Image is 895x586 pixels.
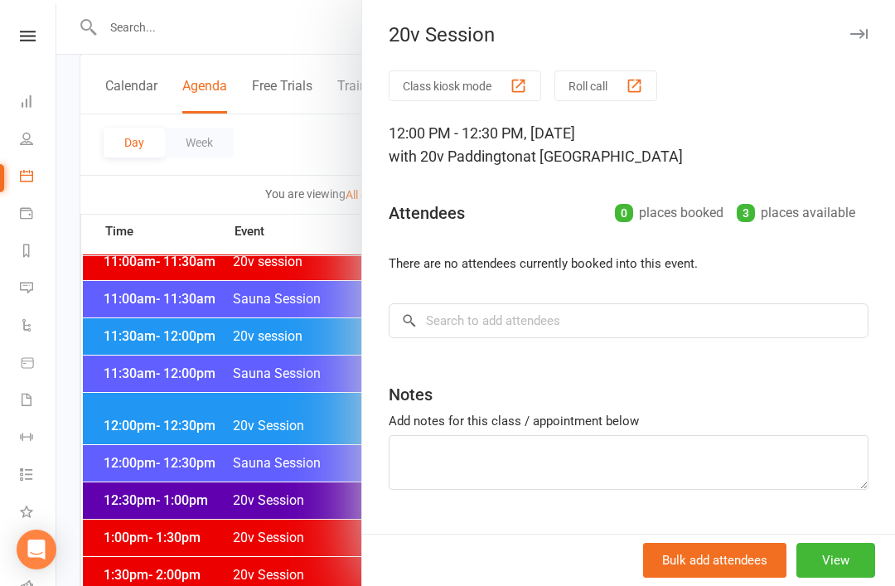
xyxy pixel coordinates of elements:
div: 20v Session [362,23,895,46]
input: Search to add attendees [389,303,868,338]
button: Roll call [554,70,657,101]
a: Product Sales [20,346,57,383]
div: Attendees [389,201,465,225]
button: Bulk add attendees [643,543,786,578]
div: Open Intercom Messenger [17,530,56,569]
a: Reports [20,234,57,271]
a: Dashboard [20,85,57,122]
li: There are no attendees currently booked into this event. [389,254,868,274]
a: What's New [20,495,57,532]
button: View [796,543,875,578]
div: Notes [389,383,433,406]
a: Calendar [20,159,57,196]
div: places available [737,201,855,225]
div: 0 [615,204,633,222]
div: 12:00 PM - 12:30 PM, [DATE] [389,122,868,168]
div: 3 [737,204,755,222]
a: Payments [20,196,57,234]
button: Class kiosk mode [389,70,541,101]
div: Add notes for this class / appointment below [389,411,868,431]
span: with 20v Paddington [389,148,523,165]
span: at [GEOGRAPHIC_DATA] [523,148,683,165]
div: places booked [615,201,723,225]
a: People [20,122,57,159]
